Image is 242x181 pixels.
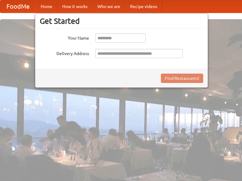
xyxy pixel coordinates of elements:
[0,0,36,13] a: FoodMe
[92,0,125,13] a: Who we are
[40,33,89,41] label: Your Name
[125,0,162,13] a: Recipe videos
[36,0,57,13] a: Home
[57,0,92,13] a: How it works
[40,16,203,26] h3: Get Started
[40,49,89,57] label: Delivery Address
[161,74,203,83] button: Find Restaurants!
